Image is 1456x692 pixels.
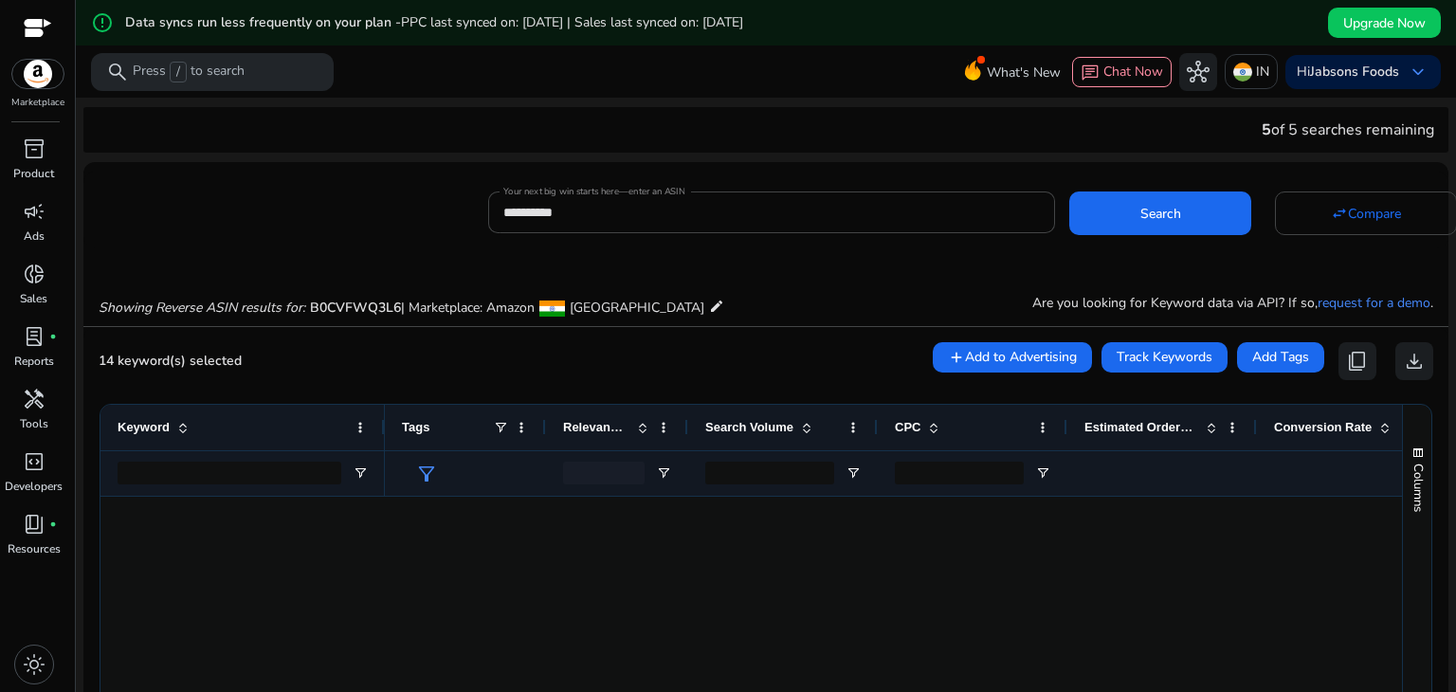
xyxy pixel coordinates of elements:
[99,352,242,370] span: 14 keyword(s) selected
[24,228,45,245] p: Ads
[415,463,438,485] span: filter_alt
[14,353,54,370] p: Reports
[1032,293,1433,313] p: Are you looking for Keyword data via API? If so, .
[1262,118,1434,141] div: of 5 searches remaining
[23,653,45,676] span: light_mode
[23,450,45,473] span: code_blocks
[401,299,535,317] span: | Marketplace: Amazon
[570,299,704,317] span: [GEOGRAPHIC_DATA]
[1103,63,1163,81] span: Chat Now
[1407,61,1429,83] span: keyboard_arrow_down
[563,420,629,434] span: Relevance Score
[1187,61,1210,83] span: hub
[11,96,64,110] p: Marketplace
[23,200,45,223] span: campaign
[705,462,834,484] input: Search Volume Filter Input
[23,325,45,348] span: lab_profile
[1179,53,1217,91] button: hub
[1117,347,1212,367] span: Track Keywords
[1310,63,1399,81] b: Jabsons Foods
[1297,65,1399,79] p: Hi
[1343,13,1426,33] span: Upgrade Now
[125,15,743,31] h5: Data syncs run less frequently on your plan -
[99,299,305,317] i: Showing Reverse ASIN results for:
[1252,347,1309,367] span: Add Tags
[1328,8,1441,38] button: Upgrade Now
[8,540,61,557] p: Resources
[1338,342,1376,380] button: content_copy
[948,349,965,366] mat-icon: add
[1140,204,1181,224] span: Search
[846,465,861,481] button: Open Filter Menu
[23,263,45,285] span: donut_small
[1069,191,1251,235] button: Search
[1274,420,1372,434] span: Conversion Rate
[895,462,1024,484] input: CPC Filter Input
[965,347,1077,367] span: Add to Advertising
[1395,342,1433,380] button: download
[709,295,724,318] mat-icon: edit
[310,299,401,317] span: B0CVFWQ3L6
[353,465,368,481] button: Open Filter Menu
[170,62,187,82] span: /
[12,60,64,88] img: amazon.svg
[401,13,743,31] span: PPC last synced on: [DATE] | Sales last synced on: [DATE]
[13,165,54,182] p: Product
[118,420,170,434] span: Keyword
[1348,204,1401,224] span: Compare
[987,56,1061,89] span: What's New
[1072,57,1172,87] button: chatChat Now
[1233,63,1252,82] img: in.svg
[23,513,45,536] span: book_4
[1035,465,1050,481] button: Open Filter Menu
[895,420,920,434] span: CPC
[1410,464,1427,512] span: Columns
[1346,350,1369,373] span: content_copy
[1256,55,1269,88] p: IN
[1318,294,1430,312] a: request for a demo
[1081,64,1100,82] span: chat
[118,462,341,484] input: Keyword Filter Input
[1331,205,1348,222] mat-icon: swap_horiz
[106,61,129,83] span: search
[49,333,57,340] span: fiber_manual_record
[1084,420,1198,434] span: Estimated Orders/Month
[705,420,793,434] span: Search Volume
[23,137,45,160] span: inventory_2
[503,185,684,198] mat-label: Your next big win starts here—enter an ASIN
[402,420,429,434] span: Tags
[20,290,47,307] p: Sales
[1101,342,1228,373] button: Track Keywords
[1237,342,1324,373] button: Add Tags
[1262,119,1271,140] span: 5
[49,520,57,528] span: fiber_manual_record
[933,342,1092,373] button: Add to Advertising
[20,415,48,432] p: Tools
[23,388,45,410] span: handyman
[1403,350,1426,373] span: download
[5,478,63,495] p: Developers
[133,62,245,82] p: Press to search
[656,465,671,481] button: Open Filter Menu
[91,11,114,34] mat-icon: error_outline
